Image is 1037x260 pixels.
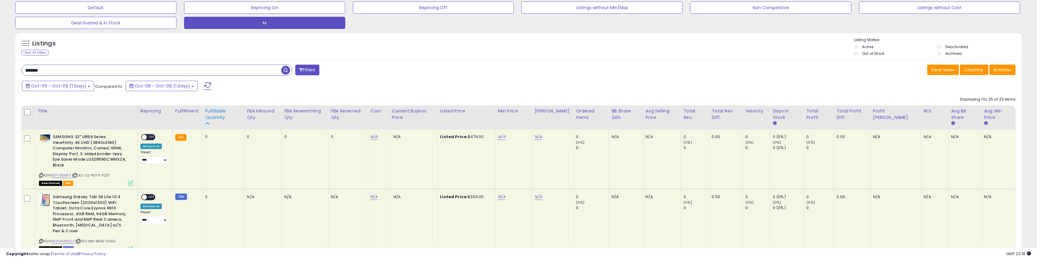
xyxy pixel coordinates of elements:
div: 0 [807,194,834,200]
div: 0 [247,134,277,140]
img: 415QmvtPAlL._SL40_.jpg [39,194,51,206]
div: 0 (0%) [773,194,804,200]
span: Compared to: [95,84,123,89]
div: ROI [924,108,946,114]
small: (0%) [576,140,584,145]
div: 0 [807,134,834,140]
div: 0 [205,134,240,140]
div: BB Share 24h. [612,108,640,121]
div: Avg Win Price [984,108,1013,121]
button: Columns [960,65,989,75]
div: Min Price [498,108,529,114]
div: Cost [371,108,387,114]
div: Avg Selling Price [646,108,679,121]
div: N/A [646,134,677,140]
div: 0 [205,194,240,200]
div: 0 (0%) [773,205,804,211]
div: N/A [331,194,363,200]
span: Columns [964,67,983,73]
div: 0 [576,134,609,140]
span: OFF [147,195,157,200]
div: Fulfillable Quantity [205,108,242,121]
button: Repricing On [184,2,345,14]
div: 0 [684,205,709,211]
h5: Listings [32,39,56,48]
span: FBA [63,181,73,186]
label: Out of Stock [862,51,885,56]
a: B07L9G1BFX [51,173,71,178]
div: N/A [924,194,944,200]
img: 51e5rsp-xPL._SL40_.jpg [39,134,51,142]
div: seller snap | | [6,251,106,257]
small: FBM [175,194,187,200]
button: Actions [989,65,1016,75]
div: Profit [PERSON_NAME] [873,108,919,121]
div: $339.00 [440,194,491,200]
small: (0%) [807,200,815,205]
span: N/A [393,194,401,200]
div: Preset: [140,150,168,164]
a: N/A [534,194,542,200]
small: (0%) [745,200,754,205]
button: Listings without Min/Max [521,2,683,14]
small: (0%) [684,140,692,145]
a: Terms of Use [52,251,78,257]
div: [PERSON_NAME] [534,108,571,114]
div: 0 [745,194,770,200]
div: 0 [745,145,770,151]
div: N/A [873,134,917,140]
div: Clear All Filters [21,50,48,55]
div: Amazon AI [140,144,162,149]
div: Avg BB Share [951,108,979,121]
div: N/A [924,134,944,140]
div: 0 [576,205,609,211]
div: 0 [745,134,770,140]
a: N/A [534,134,542,140]
div: 0 (0%) [773,134,804,140]
div: FBA inbound Qty [247,108,279,121]
div: 0 [576,194,609,200]
small: (0%) [807,140,815,145]
label: Active [862,44,874,49]
p: Listing States: [854,37,1022,43]
a: N/A [498,194,505,200]
div: 0 [331,134,363,140]
div: N/A [612,194,638,200]
button: Default [15,2,176,14]
span: | SKU: LQ-P0Y3-TQ3T [72,173,109,178]
small: (0%) [684,200,692,205]
div: N/A [984,194,1011,200]
small: FBA [175,134,186,141]
div: N/A [951,134,977,140]
div: Total Profit [807,108,832,121]
div: 0.00 [712,194,738,200]
button: Oct-09 - Oct-09 (1 Days) [22,81,94,91]
div: Title [37,108,135,114]
div: Velocity [745,108,768,114]
label: Deactivated [945,44,968,49]
div: Fulfillment [175,108,200,114]
div: Listed Price [440,108,493,114]
div: N/A [951,194,977,200]
div: FBA Researching Qty [284,108,326,121]
div: 0 [684,134,709,140]
div: N/A [247,194,277,200]
div: 0.00 [837,134,866,140]
span: Oct-08 - Oct-08 (1 Days) [135,83,190,89]
div: Total Rev. [684,108,706,121]
strong: Copyright [6,251,28,257]
div: N/A [984,134,1011,140]
div: 0 [745,205,770,211]
div: 0 [807,205,834,211]
div: Total Profit Diff. [837,108,868,121]
button: Repricing Off [353,2,514,14]
small: Avg BB Share. [951,121,955,126]
div: FBA Reserved Qty [331,108,365,121]
a: Privacy Policy [79,251,106,257]
button: Non Competitive [690,2,851,14]
small: Avg Win Price. [984,121,988,126]
div: N/A [873,194,917,200]
button: Deactivated & In Stock [15,17,176,29]
a: N/A [371,134,378,140]
div: Repricing [140,108,170,114]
